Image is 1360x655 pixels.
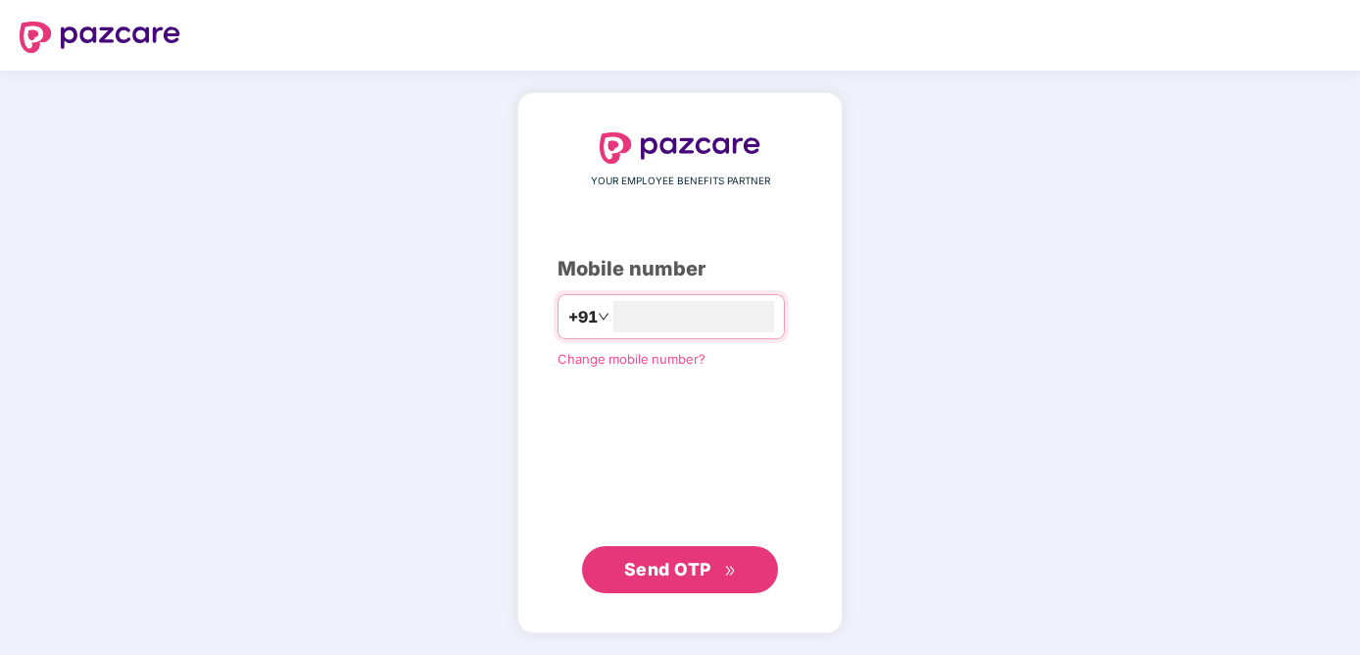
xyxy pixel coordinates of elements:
span: +91 [568,305,598,329]
img: logo [20,22,180,53]
span: double-right [724,565,737,578]
img: logo [600,132,760,164]
button: Send OTPdouble-right [582,546,778,593]
span: down [598,311,609,323]
span: YOUR EMPLOYEE BENEFITS PARTNER [591,174,770,189]
div: Mobile number [558,254,802,284]
a: Change mobile number? [558,351,705,367]
span: Send OTP [624,559,711,579]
